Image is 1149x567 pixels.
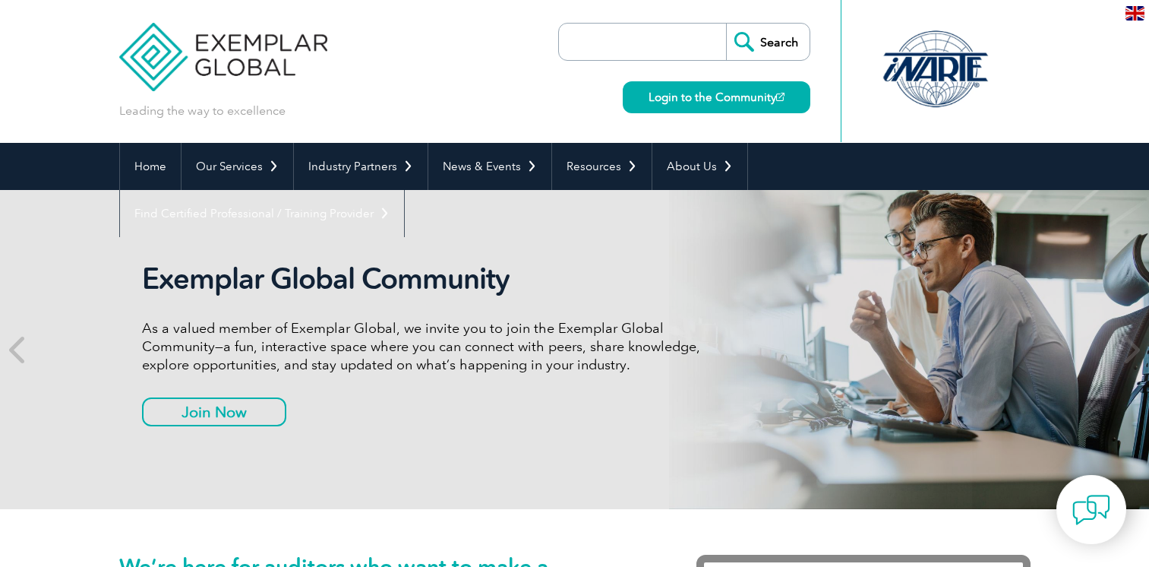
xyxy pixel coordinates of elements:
[428,143,551,190] a: News & Events
[652,143,747,190] a: About Us
[726,24,810,60] input: Search
[120,143,181,190] a: Home
[120,190,404,237] a: Find Certified Professional / Training Provider
[776,93,784,101] img: open_square.png
[142,319,712,374] p: As a valued member of Exemplar Global, we invite you to join the Exemplar Global Community—a fun,...
[294,143,428,190] a: Industry Partners
[142,261,712,296] h2: Exemplar Global Community
[182,143,293,190] a: Our Services
[119,103,286,119] p: Leading the way to excellence
[1125,6,1144,21] img: en
[142,398,286,426] a: Join Now
[1072,491,1110,529] img: contact-chat.png
[552,143,652,190] a: Resources
[623,81,810,113] a: Login to the Community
